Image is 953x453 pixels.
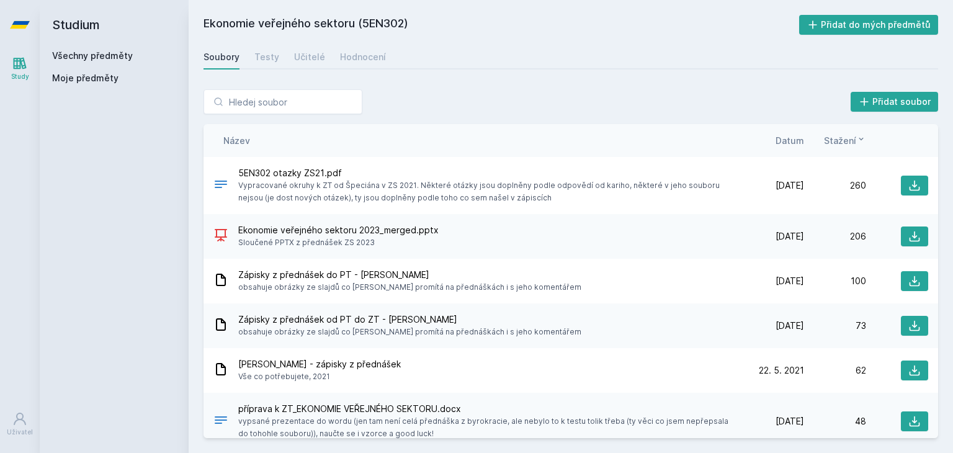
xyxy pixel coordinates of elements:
[294,45,325,70] a: Učitelé
[776,415,804,428] span: [DATE]
[204,51,239,63] div: Soubory
[776,134,804,147] button: Datum
[254,45,279,70] a: Testy
[238,236,439,249] span: Sloučené PPTX z přednášek ZS 2023
[204,45,239,70] a: Soubory
[11,72,29,81] div: Study
[759,364,804,377] span: 22. 5. 2021
[776,179,804,192] span: [DATE]
[238,326,581,338] span: obsahuje obrázky ze slajdů co [PERSON_NAME] promítá na přednáškách i s jeho komentářem
[804,320,866,332] div: 73
[238,179,737,204] span: Vypracované okruhy k ZT od Špeciána v ZS 2021. Některé otázky jsou doplněny podle odpovědí od kar...
[804,179,866,192] div: 260
[213,413,228,431] div: DOCX
[238,403,737,415] span: příprava k ZT_EKONOMIE VEŘEJNÉHO SEKTORU.docx
[776,230,804,243] span: [DATE]
[204,15,799,35] h2: Ekonomie veřejného sektoru (5EN302)
[238,269,581,281] span: Zápisky z přednášek do PT - [PERSON_NAME]
[238,167,737,179] span: 5EN302 otazky ZS21.pdf
[238,415,737,440] span: vypsané prezentace do wordu (jen tam není celá přednáška z byrokracie, ale nebylo to k testu toli...
[52,72,119,84] span: Moje předměty
[7,428,33,437] div: Uživatel
[238,224,439,236] span: Ekonomie veřejného sektoru 2023_merged.pptx
[824,134,866,147] button: Stažení
[340,51,386,63] div: Hodnocení
[799,15,939,35] button: Přidat do mých předmětů
[238,281,581,294] span: obsahuje obrázky ze slajdů co [PERSON_NAME] promítá na přednáškách i s jeho komentářem
[213,228,228,246] div: PPTX
[804,415,866,428] div: 48
[2,50,37,87] a: Study
[804,275,866,287] div: 100
[2,405,37,443] a: Uživatel
[776,320,804,332] span: [DATE]
[254,51,279,63] div: Testy
[340,45,386,70] a: Hodnocení
[804,230,866,243] div: 206
[851,92,939,112] button: Přidat soubor
[223,134,250,147] button: Název
[238,313,581,326] span: Zápisky z přednášek od PT do ZT - [PERSON_NAME]
[238,370,401,383] span: Vše co potřebujete, 2021
[52,50,133,61] a: Všechny předměty
[238,358,401,370] span: [PERSON_NAME] - zápisky z přednášek
[776,275,804,287] span: [DATE]
[294,51,325,63] div: Učitelé
[204,89,362,114] input: Hledej soubor
[804,364,866,377] div: 62
[824,134,856,147] span: Stažení
[213,177,228,195] div: PDF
